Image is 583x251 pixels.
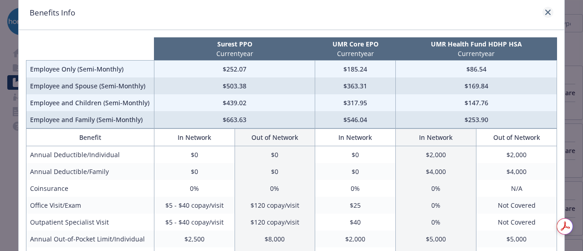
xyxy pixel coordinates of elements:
td: $5,000 [476,231,557,247]
td: $439.02 [154,94,315,111]
td: Employee and Family (Semi-Monthly) [26,111,154,128]
th: Benefit [26,129,154,146]
td: Coinsurance [26,180,154,197]
a: close [542,7,553,18]
td: Employee and Children (Semi-Monthly) [26,94,154,111]
td: 0% [154,180,235,197]
p: UMR Core EPO [317,39,394,49]
td: Outpatient Specialist Visit [26,214,154,231]
td: $0 [235,163,315,180]
td: $0 [154,146,235,164]
th: In Network [396,129,476,146]
td: Annual Out-of-Pocket Limit/Individual [26,231,154,247]
td: $4,000 [396,163,476,180]
td: $2,500 [154,231,235,247]
td: $169.84 [396,77,557,94]
td: Annual Deductible/Family [26,163,154,180]
td: $86.54 [396,61,557,78]
th: In Network [315,129,396,146]
td: $0 [235,146,315,164]
td: $0 [154,163,235,180]
td: $120 copay/visit [235,197,315,214]
td: Employee and Spouse (Semi-Monthly) [26,77,154,94]
td: $252.07 [154,61,315,78]
td: $5 - $40 copay/visit [154,214,235,231]
td: Not Covered [476,214,557,231]
td: Not Covered [476,197,557,214]
td: $5,000 [396,231,476,247]
td: $4,000 [476,163,557,180]
p: UMR Health Fund HDHP HSA [398,39,555,49]
p: Current year [156,49,313,58]
th: Out of Network [235,129,315,146]
td: $185.24 [315,61,396,78]
td: 0% [396,180,476,197]
td: 0% [235,180,315,197]
td: Annual Deductible/Individual [26,146,154,164]
td: 0% [315,180,396,197]
th: Out of Network [476,129,557,146]
td: $5 - $40 copay/visit [154,197,235,214]
td: $317.95 [315,94,396,111]
td: $2,000 [476,146,557,164]
td: $40 [315,214,396,231]
td: $2,000 [396,146,476,164]
th: intentionally left blank [26,37,154,61]
td: $0 [315,146,396,164]
td: 0% [396,197,476,214]
td: $253.90 [396,111,557,128]
td: Office Visit/Exam [26,197,154,214]
td: $25 [315,197,396,214]
h1: Benefits Info [30,7,75,19]
td: $0 [315,163,396,180]
td: $546.04 [315,111,396,128]
td: N/A [476,180,557,197]
th: In Network [154,129,235,146]
td: Employee Only (Semi-Monthly) [26,61,154,78]
td: $120 copay/visit [235,214,315,231]
td: $147.76 [396,94,557,111]
td: $663.63 [154,111,315,128]
td: $8,000 [235,231,315,247]
td: 0% [396,214,476,231]
p: Current year [398,49,555,58]
p: Surest PPO [156,39,313,49]
p: Current year [317,49,394,58]
td: $2,000 [315,231,396,247]
td: $363.31 [315,77,396,94]
td: $503.38 [154,77,315,94]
